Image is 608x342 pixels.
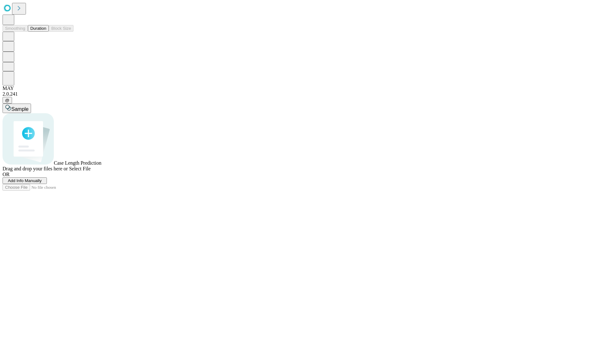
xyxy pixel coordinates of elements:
[3,91,605,97] div: 2.0.241
[69,166,91,171] span: Select File
[3,177,47,184] button: Add Info Manually
[3,172,9,177] span: OR
[28,25,49,32] button: Duration
[3,104,31,113] button: Sample
[49,25,73,32] button: Block Size
[3,166,68,171] span: Drag and drop your files here or
[8,178,42,183] span: Add Info Manually
[3,97,12,104] button: @
[5,98,9,103] span: @
[3,25,28,32] button: Smoothing
[11,106,28,112] span: Sample
[3,85,605,91] div: MAY
[54,160,101,166] span: Case Length Prediction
